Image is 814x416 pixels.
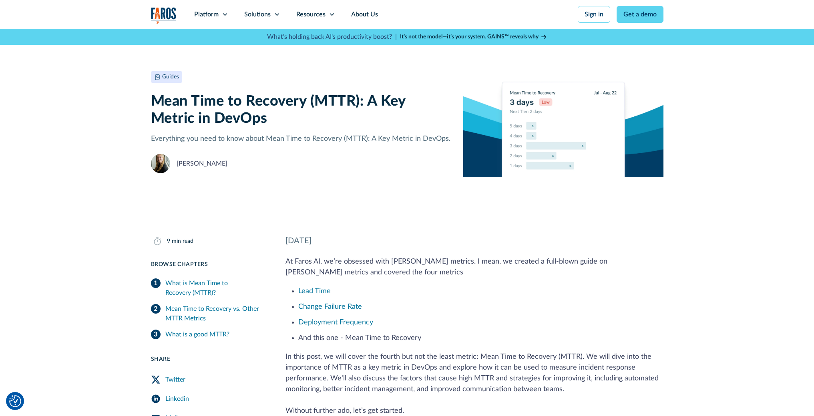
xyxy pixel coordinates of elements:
a: LinkedIn Share [151,389,266,408]
button: Cookie Settings [9,395,21,407]
a: Sign in [578,6,610,23]
a: Twitter Share [151,370,266,389]
div: What is Mean Time to Recovery (MTTR)? [165,278,266,298]
div: Browse Chapters [151,260,266,269]
img: Revisit consent button [9,395,21,407]
a: What is a good MTTR? [151,326,266,342]
div: Twitter [165,375,185,384]
a: home [151,7,177,24]
a: Deployment Frequency [298,319,373,326]
div: [PERSON_NAME] [177,159,227,168]
div: Mean Time to Recovery vs. Other MTTR Metrics [165,304,266,323]
a: Lead Time [298,288,331,295]
div: 9 [167,237,170,246]
div: Resources [296,10,326,19]
p: What's holding back AI's productivity boost? | [267,32,397,42]
strong: It’s not the model—it’s your system. GAINS™ reveals why [400,34,539,40]
div: Guides [162,73,179,81]
div: Share [151,355,266,364]
a: What is Mean Time to Recovery (MTTR)? [151,275,266,301]
div: min read [172,237,193,246]
p: Everything you need to know about Mean Time to Recovery (MTTR): A Key Metric in DevOps. [151,134,451,144]
div: [DATE] [285,235,663,247]
div: Platform [194,10,219,19]
img: Logo of the analytics and reporting company Faros. [151,7,177,24]
img: Natalie Casey [151,154,170,173]
p: At Faros AI, we’re obsessed with [PERSON_NAME] metrics. I mean, we created a full-blown guide on ... [285,256,663,278]
li: And this one - Mean Time to Recovery [298,333,663,344]
a: It’s not the model—it’s your system. GAINS™ reveals why [400,33,547,41]
a: Mean Time to Recovery vs. Other MTTR Metrics [151,301,266,326]
div: Solutions [244,10,271,19]
a: Change Failure Rate [298,303,362,310]
div: Linkedin [165,394,189,404]
a: Get a demo [617,6,663,23]
div: What is a good MTTR? [165,330,229,339]
h1: Mean Time to Recovery (MTTR): A Key Metric in DevOps [151,93,451,127]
